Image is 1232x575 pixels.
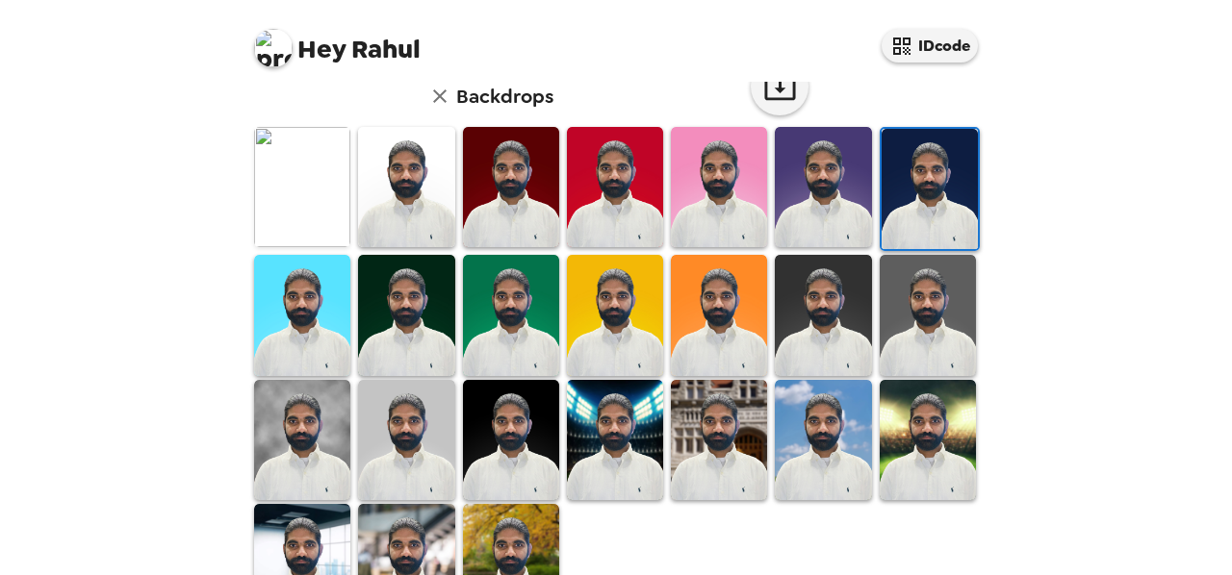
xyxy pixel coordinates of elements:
span: Rahul [254,19,421,62]
button: IDcode [882,29,978,62]
span: Hey [297,32,346,66]
img: profile pic [254,29,293,67]
img: Original [254,127,350,247]
h6: Backdrops [456,81,553,112]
